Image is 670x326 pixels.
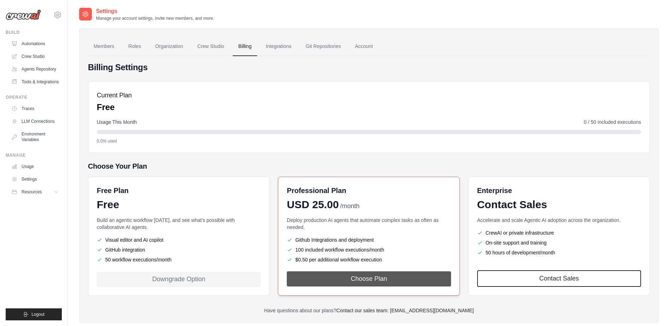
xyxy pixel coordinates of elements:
p: Free [97,102,132,113]
a: Members [88,37,120,56]
div: Manage [6,152,62,158]
span: Usage This Month [97,119,137,126]
span: 0.0% used [97,138,117,144]
h2: Settings [96,7,214,16]
li: CrewAI or private infrastructure [477,229,641,236]
p: Build an agentic workflow [DATE], and see what's possible with collaborative AI agents. [97,217,261,231]
a: Usage [8,161,62,172]
p: Manage your account settings, invite new members, and more. [96,16,214,21]
a: Traces [8,103,62,114]
div: Operate [6,95,62,100]
a: Tools & Integrations [8,76,62,87]
span: Resources [22,189,42,195]
div: Contact Sales [477,198,641,211]
h5: Choose Your Plan [88,161,650,171]
a: Crew Studio [192,37,230,56]
li: On-site support and training [477,239,641,246]
li: 50 hours of development/month [477,249,641,256]
img: Logo [6,10,41,20]
a: Crew Studio [8,51,62,62]
h6: Professional Plan [287,186,346,195]
li: Visual editor and AI copilot [97,236,261,243]
li: GitHub integration [97,246,261,253]
h4: Billing Settings [88,62,650,73]
button: Resources [8,186,62,198]
iframe: Chat Widget [635,292,670,326]
a: Billing [233,37,257,56]
a: Contact Sales [477,270,641,287]
p: Deploy production AI agents that automate complex tasks as often as needed. [287,217,451,231]
h5: Current Plan [97,90,132,100]
a: Git Repositories [300,37,346,56]
button: Choose Plan [287,271,451,286]
div: Build [6,30,62,35]
button: Logout [6,308,62,320]
a: LLM Connections [8,116,62,127]
span: 0 / 50 included executions [584,119,641,126]
h6: Free Plan [97,186,129,195]
a: Settings [8,174,62,185]
p: Have questions about our plans? [88,307,650,314]
li: Github Integrations and deployment [287,236,451,243]
a: Organization [149,37,189,56]
span: USD 25.00 [287,198,339,211]
a: Agents Repository [8,64,62,75]
div: Free [97,198,261,211]
a: Account [349,37,379,56]
a: Automations [8,38,62,49]
div: Downgrade Option [97,272,261,287]
span: Logout [31,312,45,317]
h6: Enterprise [477,186,641,195]
a: Roles [123,37,147,56]
a: Environment Variables [8,128,62,145]
div: Widget de chat [635,292,670,326]
span: /month [340,201,360,211]
p: Accelerate and scale Agentic AI adoption across the organization. [477,217,641,224]
li: 100 included workflow executions/month [287,246,451,253]
li: $0.50 per additional workflow execution [287,256,451,263]
li: 50 workflow executions/month [97,256,261,263]
a: Integrations [260,37,297,56]
a: Contact our sales team: [EMAIL_ADDRESS][DOMAIN_NAME] [336,308,474,313]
